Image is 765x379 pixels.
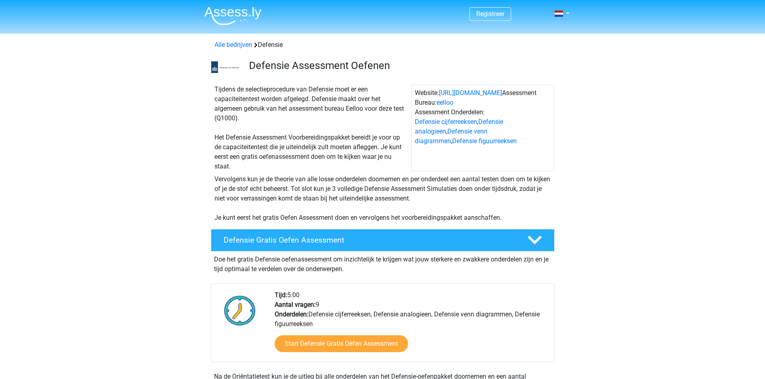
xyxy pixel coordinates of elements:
div: Vervolgens kun je de theorie van alle losse onderdelen doornemen en per onderdeel een aantal test... [211,174,554,223]
div: Defensie [211,40,554,50]
a: Registreer [476,10,504,18]
b: Aantal vragen: [275,301,316,308]
a: eelloo [437,99,453,106]
a: Defensie analogieen [415,118,503,135]
div: Website: Assessment Bureau: Assessment Onderdelen: , , , [411,85,554,171]
a: Start Defensie Gratis Oefen Assessment [275,335,408,352]
a: Defensie Gratis Oefen Assessment [208,229,558,251]
a: Defensie cijferreeksen [415,118,477,126]
a: Defensie venn diagrammen [415,128,488,145]
h3: Defensie Assessment Oefenen [249,59,548,72]
a: Alle bedrijven [214,41,252,49]
b: Tijd: [275,291,287,299]
h4: Defensie Gratis Oefen Assessment [224,235,514,245]
img: Klok [220,290,260,330]
img: Assessly [204,6,261,25]
div: 5:00 9 Defensie cijferreeksen, Defensie analogieen, Defensie venn diagrammen, Defensie figuurreeksen [269,290,554,362]
a: Defensie figuurreeksen [452,137,517,145]
div: Doe het gratis Defensie oefenassessment om inzichtelijk te krijgen wat jouw sterkere en zwakkere ... [211,251,555,274]
b: Onderdelen: [275,310,308,318]
a: [URL][DOMAIN_NAME] [439,89,502,97]
div: Tijdens de selectieprocedure van Defensie moet er een capaciteitentest worden afgelegd. Defensie ... [211,85,411,171]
